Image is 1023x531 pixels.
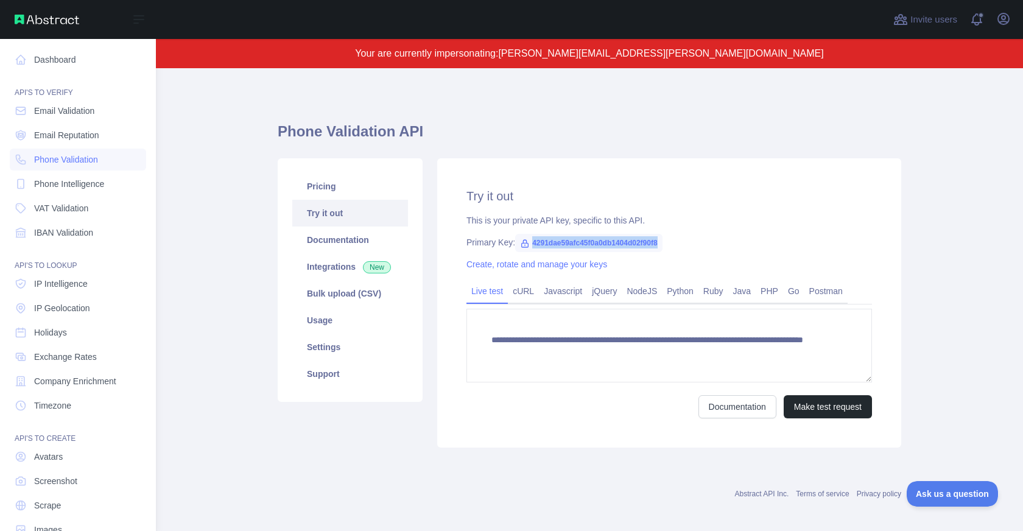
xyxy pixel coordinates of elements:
[34,153,98,166] span: Phone Validation
[728,281,756,301] a: Java
[278,122,901,151] h1: Phone Validation API
[10,124,146,146] a: Email Reputation
[10,322,146,343] a: Holidays
[10,494,146,516] a: Scrape
[622,281,662,301] a: NodeJS
[34,227,93,239] span: IBAN Validation
[10,446,146,468] a: Avatars
[363,261,391,273] span: New
[466,281,508,301] a: Live test
[10,100,146,122] a: Email Validation
[292,200,408,227] a: Try it out
[466,214,872,227] div: This is your private API key, specific to this API.
[34,178,104,190] span: Phone Intelligence
[756,281,783,301] a: PHP
[10,346,146,368] a: Exchange Rates
[34,451,63,463] span: Avatars
[10,273,146,295] a: IP Intelligence
[10,197,146,219] a: VAT Validation
[466,259,607,269] a: Create, rotate and manage your keys
[466,188,872,205] h2: Try it out
[34,202,88,214] span: VAT Validation
[292,280,408,307] a: Bulk upload (CSV)
[355,48,498,58] span: Your are currently impersonating:
[10,370,146,392] a: Company Enrichment
[10,73,146,97] div: API'S TO VERIFY
[10,246,146,270] div: API'S TO LOOKUP
[10,470,146,492] a: Screenshot
[698,281,728,301] a: Ruby
[804,281,848,301] a: Postman
[34,326,67,339] span: Holidays
[508,281,539,301] a: cURL
[34,351,97,363] span: Exchange Rates
[466,236,872,248] div: Primary Key:
[783,281,804,301] a: Go
[292,253,408,280] a: Integrations New
[539,281,587,301] a: Javascript
[10,49,146,71] a: Dashboard
[910,13,957,27] span: Invite users
[292,334,408,360] a: Settings
[698,395,776,418] a: Documentation
[796,490,849,498] a: Terms of service
[907,481,999,507] iframe: Toggle Customer Support
[34,105,94,117] span: Email Validation
[515,234,662,252] span: 4291dae59afc45f0a0db1404d02f90f8
[10,395,146,417] a: Timezone
[34,278,88,290] span: IP Intelligence
[662,281,698,301] a: Python
[34,399,71,412] span: Timezone
[10,173,146,195] a: Phone Intelligence
[292,227,408,253] a: Documentation
[10,297,146,319] a: IP Geolocation
[292,360,408,387] a: Support
[587,281,622,301] a: jQuery
[292,307,408,334] a: Usage
[34,302,90,314] span: IP Geolocation
[735,490,789,498] a: Abstract API Inc.
[15,15,79,24] img: Abstract API
[34,129,99,141] span: Email Reputation
[10,149,146,171] a: Phone Validation
[292,173,408,200] a: Pricing
[857,490,901,498] a: Privacy policy
[891,10,960,29] button: Invite users
[10,419,146,443] div: API'S TO CREATE
[10,222,146,244] a: IBAN Validation
[34,375,116,387] span: Company Enrichment
[498,48,823,58] span: [PERSON_NAME][EMAIL_ADDRESS][PERSON_NAME][DOMAIN_NAME]
[34,499,61,512] span: Scrape
[784,395,872,418] button: Make test request
[34,475,77,487] span: Screenshot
